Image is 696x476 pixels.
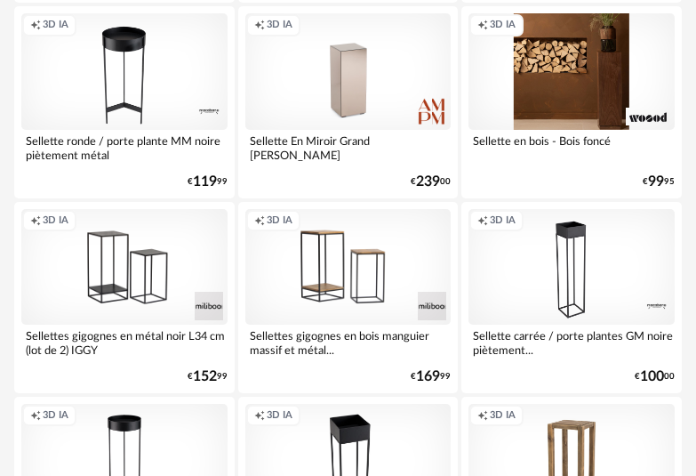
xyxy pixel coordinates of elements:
span: Creation icon [477,214,488,228]
span: Creation icon [30,409,41,423]
div: Sellette ronde / porte plante MM noire piètement métal [21,130,228,165]
span: Creation icon [254,409,265,423]
span: Creation icon [254,19,265,32]
span: Creation icon [30,19,41,32]
div: € 99 [188,176,228,188]
span: 3D IA [490,214,516,228]
span: Creation icon [477,409,488,423]
span: 169 [416,371,440,383]
div: € 99 [411,371,451,383]
span: 119 [193,176,217,188]
span: 3D IA [43,214,68,228]
span: 152 [193,371,217,383]
div: € 00 [635,371,675,383]
span: 99 [648,176,664,188]
span: Creation icon [30,214,41,228]
span: Creation icon [477,19,488,32]
a: Creation icon 3D IA Sellette carrée / porte plantes GM noire piètement... €10000 [461,202,682,393]
div: Sellettes gigognes en métal noir L34 cm (lot de 2) IGGY [21,325,228,360]
span: 3D IA [490,19,516,32]
span: 3D IA [43,19,68,32]
a: Creation icon 3D IA Sellettes gigognes en bois manguier massif et métal... €16999 [238,202,459,393]
div: Sellettes gigognes en bois manguier massif et métal... [245,325,452,360]
span: 100 [640,371,664,383]
span: 239 [416,176,440,188]
span: 3D IA [43,409,68,423]
span: 3D IA [267,409,292,423]
a: Creation icon 3D IA Sellette ronde / porte plante MM noire piètement métal €11999 [14,6,235,198]
span: Creation icon [254,214,265,228]
a: Creation icon 3D IA Sellette En Miroir Grand [PERSON_NAME] €23900 [238,6,459,198]
a: Creation icon 3D IA Sellettes gigognes en métal noir L34 cm (lot de 2) IGGY €15299 [14,202,235,393]
span: 3D IA [267,19,292,32]
a: Creation icon 3D IA Sellette en bois - Bois foncé €9995 [461,6,682,198]
div: € 95 [643,176,675,188]
span: 3D IA [490,409,516,423]
span: 3D IA [267,214,292,228]
div: € 99 [188,371,228,383]
div: € 00 [411,176,451,188]
div: Sellette En Miroir Grand [PERSON_NAME] [245,130,452,165]
div: Sellette en bois - Bois foncé [468,130,675,165]
div: Sellette carrée / porte plantes GM noire piètement... [468,325,675,360]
